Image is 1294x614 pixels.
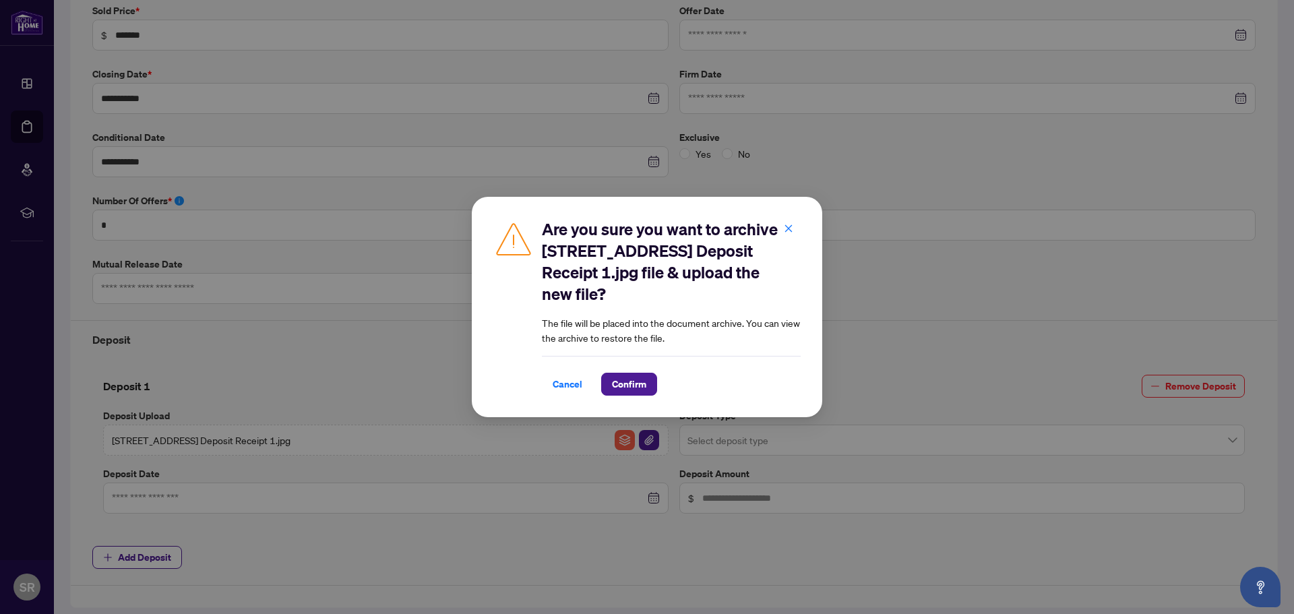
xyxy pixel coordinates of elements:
button: Confirm [601,373,657,396]
button: Open asap [1240,567,1281,607]
span: Cancel [553,373,582,395]
h2: Are you sure you want to archive [STREET_ADDRESS] Deposit Receipt 1.jpg file & upload the new file? [542,218,801,305]
span: Confirm [612,373,646,395]
div: The file will be placed into the document archive. You can view the archive to restore the file. [542,218,801,396]
img: Caution Icon [493,218,534,259]
button: Cancel [542,373,593,396]
span: close [784,224,793,233]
